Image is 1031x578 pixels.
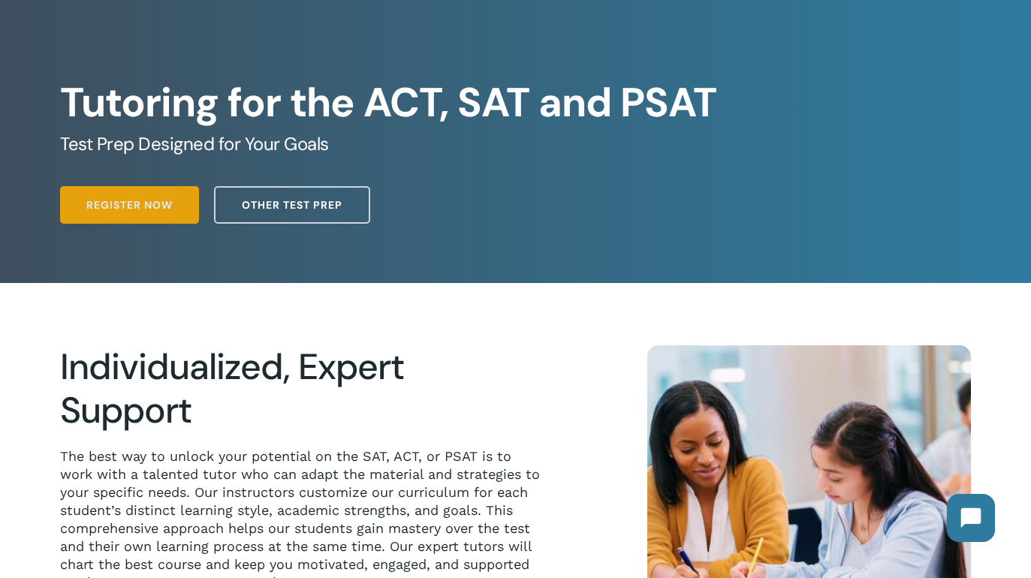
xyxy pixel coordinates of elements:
h1: Tutoring for the ACT, SAT and PSAT [60,79,971,127]
span: Other Test Prep [242,197,342,212]
a: Other Test Prep [214,186,370,224]
h5: Test Prep Designed for Your Goals [60,132,971,156]
h2: Individualized, Expert Support [60,345,544,432]
a: Register Now [60,186,199,224]
span: Register Now [86,197,173,212]
iframe: Chatbot [932,479,1010,557]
